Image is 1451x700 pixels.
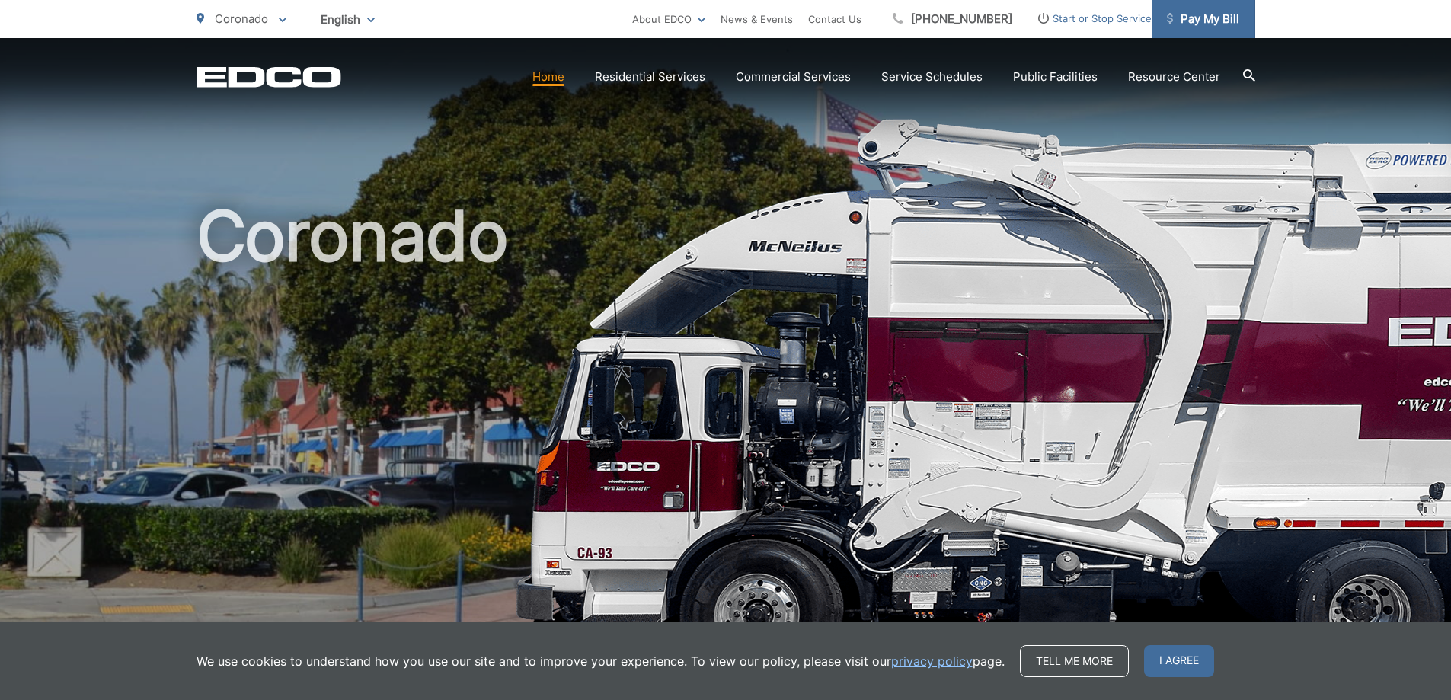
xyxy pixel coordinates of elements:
a: Commercial Services [736,68,851,86]
h1: Coronado [197,198,1255,680]
span: Pay My Bill [1167,10,1239,28]
a: Home [532,68,564,86]
a: Service Schedules [881,68,983,86]
a: privacy policy [891,652,973,670]
a: About EDCO [632,10,705,28]
a: Public Facilities [1013,68,1098,86]
a: News & Events [721,10,793,28]
a: Contact Us [808,10,861,28]
a: Tell me more [1020,645,1129,677]
a: Residential Services [595,68,705,86]
span: I agree [1144,645,1214,677]
p: We use cookies to understand how you use our site and to improve your experience. To view our pol... [197,652,1005,670]
a: EDCD logo. Return to the homepage. [197,66,341,88]
span: English [309,6,386,33]
span: Coronado [215,11,268,26]
a: Resource Center [1128,68,1220,86]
